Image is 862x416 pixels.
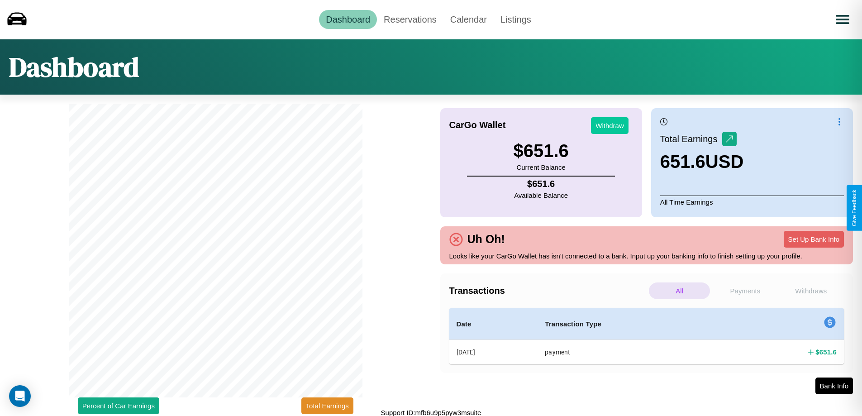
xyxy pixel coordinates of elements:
[649,282,710,299] p: All
[591,117,629,134] button: Withdraw
[781,282,842,299] p: Withdraws
[449,340,538,364] th: [DATE]
[514,179,568,189] h4: $ 651.6
[851,190,857,226] div: Give Feedback
[443,10,494,29] a: Calendar
[319,10,377,29] a: Dashboard
[9,48,139,86] h1: Dashboard
[514,189,568,201] p: Available Balance
[377,10,443,29] a: Reservations
[815,378,853,394] button: Bank Info
[78,397,159,414] button: Percent of Car Earnings
[660,196,844,208] p: All Time Earnings
[830,7,855,32] button: Open menu
[545,319,718,330] h4: Transaction Type
[449,308,844,364] table: simple table
[815,347,837,357] h4: $ 651.6
[513,161,568,173] p: Current Balance
[714,282,776,299] p: Payments
[463,233,510,246] h4: Uh Oh!
[449,120,506,130] h4: CarGo Wallet
[513,141,568,161] h3: $ 651.6
[660,131,722,147] p: Total Earnings
[449,286,647,296] h4: Transactions
[538,340,725,364] th: payment
[494,10,538,29] a: Listings
[457,319,531,330] h4: Date
[784,231,844,248] button: Set Up Bank Info
[449,250,844,262] p: Looks like your CarGo Wallet has isn't connected to a bank. Input up your banking info to finish ...
[660,152,744,172] h3: 651.6 USD
[9,385,31,407] div: Open Intercom Messenger
[301,397,353,414] button: Total Earnings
